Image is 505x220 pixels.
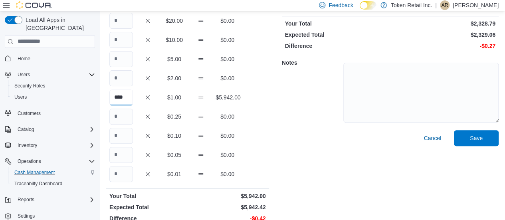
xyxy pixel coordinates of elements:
[424,134,441,142] span: Cancel
[11,81,48,91] a: Security Roles
[189,192,266,200] p: $5,942.00
[18,110,41,117] span: Customers
[216,170,239,178] p: $0.00
[14,125,37,134] button: Catalog
[109,203,186,211] p: Expected Total
[14,108,95,118] span: Customers
[14,83,45,89] span: Security Roles
[8,178,98,189] button: Traceabilty Dashboard
[162,36,186,44] p: $10.00
[8,80,98,91] button: Security Roles
[14,141,40,150] button: Inventory
[14,54,95,63] span: Home
[162,93,186,101] p: $1.00
[14,141,95,150] span: Inventory
[216,36,239,44] p: $0.00
[392,42,495,50] p: -$0.27
[453,0,499,10] p: [PERSON_NAME]
[14,195,38,204] button: Reports
[162,74,186,82] p: $2.00
[420,130,444,146] button: Cancel
[14,94,27,100] span: Users
[2,140,98,151] button: Inventory
[8,91,98,103] button: Users
[189,203,266,211] p: $5,942.42
[162,151,186,159] p: $0.05
[16,1,52,9] img: Cova
[216,93,239,101] p: $5,942.00
[2,124,98,135] button: Catalog
[14,70,95,79] span: Users
[109,109,133,125] input: Quantity
[14,169,55,176] span: Cash Management
[109,192,186,200] p: Your Total
[162,132,186,140] p: $0.10
[22,16,95,32] span: Load All Apps in [GEOGRAPHIC_DATA]
[360,1,376,10] input: Dark Mode
[14,195,95,204] span: Reports
[216,74,239,82] p: $0.00
[11,92,30,102] a: Users
[2,156,98,167] button: Operations
[11,179,65,188] a: Traceabilty Dashboard
[2,53,98,64] button: Home
[285,20,389,28] p: Your Total
[285,42,389,50] p: Difference
[109,147,133,163] input: Quantity
[11,179,95,188] span: Traceabilty Dashboard
[11,92,95,102] span: Users
[392,31,495,39] p: $2,329.06
[216,132,239,140] p: $0.00
[2,69,98,80] button: Users
[216,17,239,25] p: $0.00
[18,126,34,133] span: Catalog
[109,70,133,86] input: Quantity
[216,55,239,63] p: $0.00
[14,157,95,166] span: Operations
[18,71,30,78] span: Users
[18,55,30,62] span: Home
[8,167,98,178] button: Cash Management
[11,168,95,177] span: Cash Management
[11,168,58,177] a: Cash Management
[109,51,133,67] input: Quantity
[18,142,37,149] span: Inventory
[18,196,34,203] span: Reports
[162,113,186,121] p: $0.25
[391,0,432,10] p: Token Retail Inc.
[14,180,62,187] span: Traceabilty Dashboard
[2,194,98,205] button: Reports
[162,17,186,25] p: $20.00
[162,170,186,178] p: $0.01
[454,130,499,146] button: Save
[109,32,133,48] input: Quantity
[285,31,389,39] p: Expected Total
[282,55,342,71] h5: Notes
[14,70,33,79] button: Users
[440,0,450,10] div: andrew rampersad
[392,20,495,28] p: $2,328.79
[11,81,95,91] span: Security Roles
[470,134,483,142] span: Save
[14,54,34,63] a: Home
[14,157,44,166] button: Operations
[14,125,95,134] span: Catalog
[216,113,239,121] p: $0.00
[216,151,239,159] p: $0.00
[109,128,133,144] input: Quantity
[18,213,35,219] span: Settings
[109,89,133,105] input: Quantity
[435,0,437,10] p: |
[2,107,98,119] button: Customers
[442,0,448,10] span: ar
[109,13,133,29] input: Quantity
[109,166,133,182] input: Quantity
[18,158,41,165] span: Operations
[329,1,353,9] span: Feedback
[162,55,186,63] p: $5.00
[14,109,44,118] a: Customers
